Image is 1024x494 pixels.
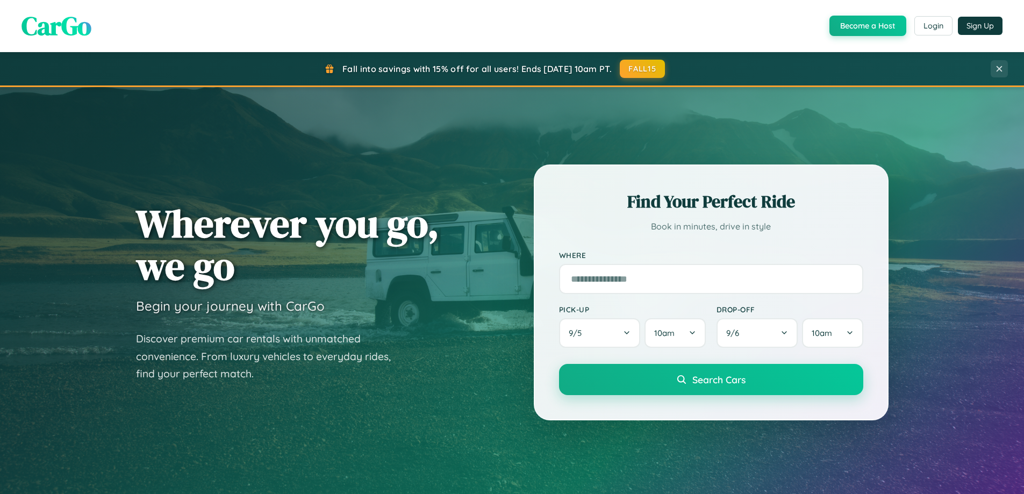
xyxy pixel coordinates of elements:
[136,330,405,383] p: Discover premium car rentals with unmatched convenience. From luxury vehicles to everyday rides, ...
[654,328,675,338] span: 10am
[958,17,1002,35] button: Sign Up
[559,305,706,314] label: Pick-up
[559,190,863,213] h2: Find Your Perfect Ride
[645,318,705,348] button: 10am
[559,250,863,260] label: Where
[22,8,91,44] span: CarGo
[559,318,641,348] button: 9/5
[829,16,906,36] button: Become a Host
[812,328,832,338] span: 10am
[717,318,798,348] button: 9/6
[559,364,863,395] button: Search Cars
[559,219,863,234] p: Book in minutes, drive in style
[914,16,953,35] button: Login
[136,202,439,287] h1: Wherever you go, we go
[569,328,587,338] span: 9 / 5
[717,305,863,314] label: Drop-off
[692,374,746,385] span: Search Cars
[136,298,325,314] h3: Begin your journey with CarGo
[802,318,863,348] button: 10am
[342,63,612,74] span: Fall into savings with 15% off for all users! Ends [DATE] 10am PT.
[726,328,744,338] span: 9 / 6
[620,60,665,78] button: FALL15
